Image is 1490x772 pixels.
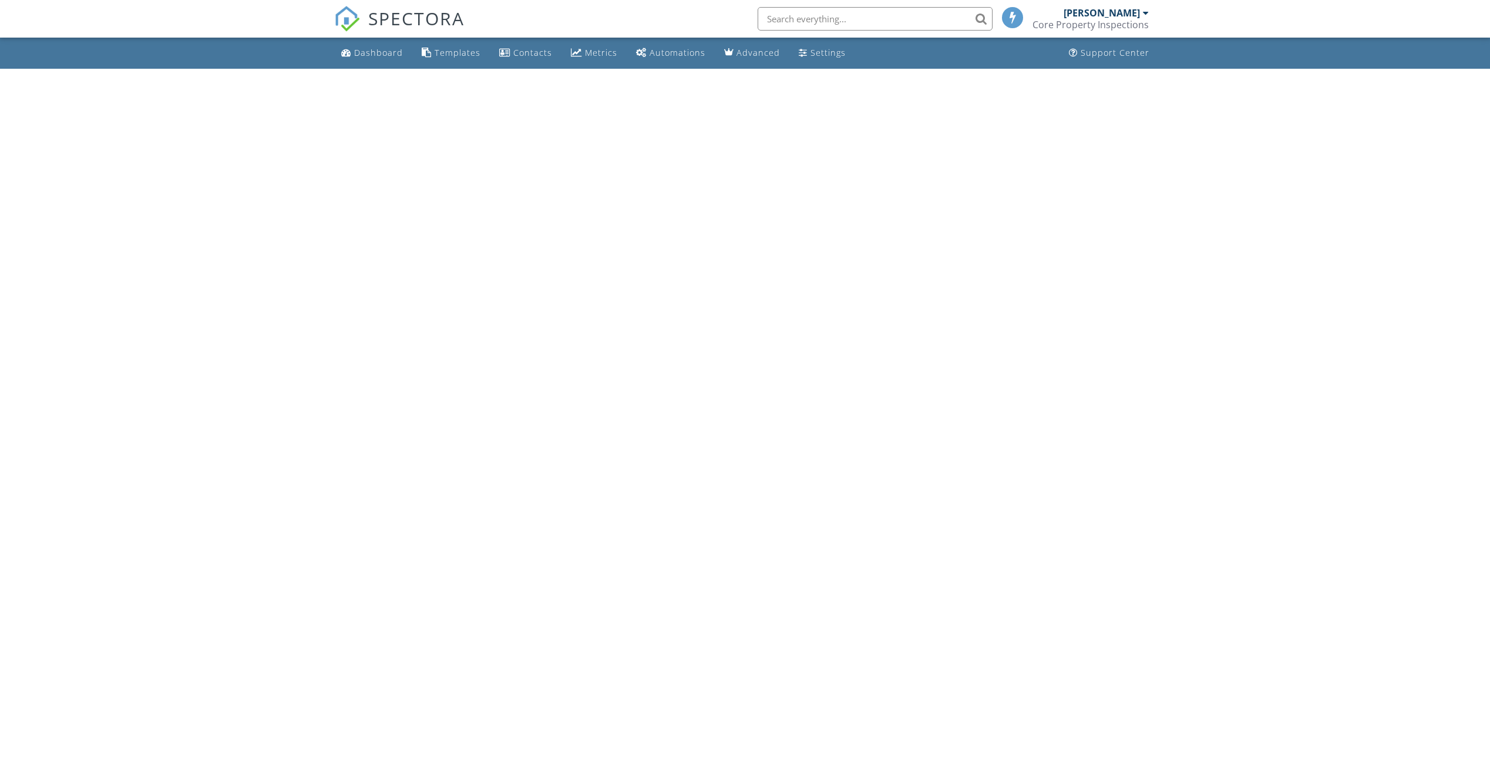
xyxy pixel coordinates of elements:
[368,6,465,31] span: SPECTORA
[495,42,557,64] a: Contacts
[736,47,780,58] div: Advanced
[758,7,993,31] input: Search everything...
[1064,7,1140,19] div: [PERSON_NAME]
[334,6,360,32] img: The Best Home Inspection Software - Spectora
[337,42,408,64] a: Dashboard
[1064,42,1154,64] a: Support Center
[1032,19,1149,31] div: Core Property Inspections
[585,47,617,58] div: Metrics
[794,42,850,64] a: Settings
[566,42,622,64] a: Metrics
[719,42,785,64] a: Advanced
[513,47,552,58] div: Contacts
[650,47,705,58] div: Automations
[810,47,846,58] div: Settings
[435,47,480,58] div: Templates
[631,42,710,64] a: Automations (Basic)
[334,16,465,41] a: SPECTORA
[417,42,485,64] a: Templates
[1081,47,1149,58] div: Support Center
[354,47,403,58] div: Dashboard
